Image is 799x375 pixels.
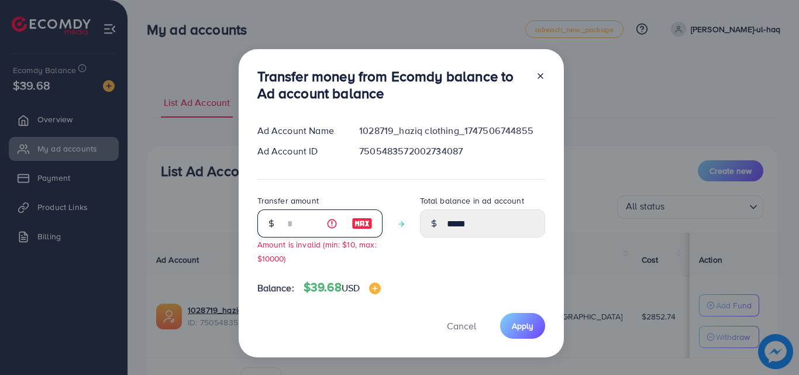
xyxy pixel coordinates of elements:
[248,145,350,158] div: Ad Account ID
[257,68,526,102] h3: Transfer money from Ecomdy balance to Ad account balance
[512,320,533,332] span: Apply
[248,124,350,137] div: Ad Account Name
[352,216,373,230] img: image
[257,281,294,295] span: Balance:
[350,145,554,158] div: 7505483572002734087
[304,280,381,295] h4: $39.68
[447,319,476,332] span: Cancel
[500,313,545,338] button: Apply
[350,124,554,137] div: 1028719_haziq clothing_1747506744855
[369,283,381,294] img: image
[432,313,491,338] button: Cancel
[420,195,524,207] label: Total balance in ad account
[257,195,319,207] label: Transfer amount
[342,281,360,294] span: USD
[257,239,377,263] small: Amount is invalid (min: $10, max: $10000)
